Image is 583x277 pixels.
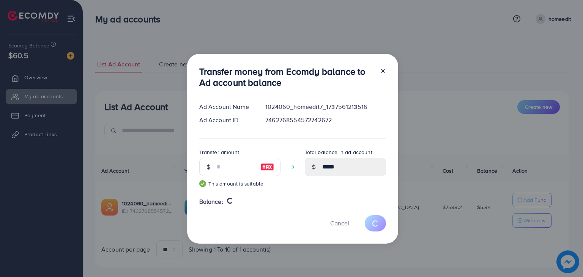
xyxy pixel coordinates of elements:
[321,215,359,231] button: Cancel
[260,162,274,172] img: image
[193,116,260,124] div: Ad Account ID
[199,148,239,156] label: Transfer amount
[199,66,374,88] h3: Transfer money from Ecomdy balance to Ad account balance
[330,219,349,227] span: Cancel
[199,197,223,206] span: Balance:
[305,148,372,156] label: Total balance in ad account
[193,102,260,111] div: Ad Account Name
[199,180,206,187] img: guide
[199,180,280,187] small: This amount is suitable
[259,116,392,124] div: 7462768554572742672
[259,102,392,111] div: 1024060_homeedit7_1737561213516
